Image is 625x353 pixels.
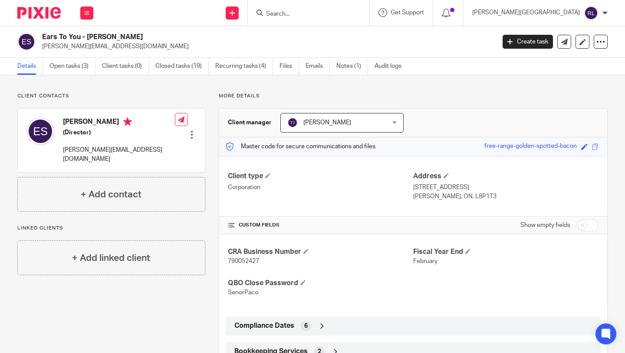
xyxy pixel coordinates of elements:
h5: (Director) [63,128,175,137]
h4: Address [413,172,599,181]
p: [PERSON_NAME], ON, L8P1T3 [413,192,599,201]
span: 790052427 [228,258,259,264]
span: Compliance Dates [234,321,294,330]
h4: Fiscal Year End [413,247,599,256]
p: [PERSON_NAME][EMAIL_ADDRESS][DOMAIN_NAME] [63,146,175,163]
img: Pixie [17,7,61,19]
img: svg%3E [584,6,598,20]
h4: CRA Business Number [228,247,413,256]
span: 6 [304,322,308,330]
a: Emails [306,58,330,75]
p: [STREET_ADDRESS] [413,183,599,192]
span: SenorPaco [228,290,258,296]
img: svg%3E [287,117,298,128]
label: Show empty fields [520,221,570,230]
p: Master code for secure communications and files [226,142,375,151]
h4: + Add contact [81,188,141,201]
a: Files [280,58,299,75]
a: Recurring tasks (4) [215,58,273,75]
h4: Client type [228,172,413,181]
img: svg%3E [26,117,54,145]
p: Client contacts [17,93,205,100]
img: svg%3E [17,33,36,51]
h4: QBO Close Password [228,279,413,288]
span: Get Support [391,10,424,16]
h4: CUSTOM FIELDS [228,222,413,229]
a: Client tasks (0) [102,58,149,75]
p: [PERSON_NAME][GEOGRAPHIC_DATA] [472,8,580,17]
p: More details [219,93,608,100]
i: Primary [123,117,132,126]
a: Create task [503,35,553,49]
a: Audit logs [375,58,408,75]
h3: Client manager [228,118,272,127]
h4: [PERSON_NAME] [63,117,175,128]
a: Closed tasks (19) [155,58,209,75]
a: Notes (1) [336,58,368,75]
input: Search [265,10,343,18]
h4: + Add linked client [72,251,150,265]
p: [PERSON_NAME][EMAIL_ADDRESS][DOMAIN_NAME] [42,42,490,51]
a: Details [17,58,43,75]
span: February [413,258,437,264]
h2: Ears To You - [PERSON_NAME] [42,33,400,42]
div: free-range-golden-spotted-bacon [484,142,577,152]
span: [PERSON_NAME] [303,120,351,126]
p: Linked clients [17,225,205,232]
a: Open tasks (3) [49,58,95,75]
p: Corporation [228,183,413,192]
